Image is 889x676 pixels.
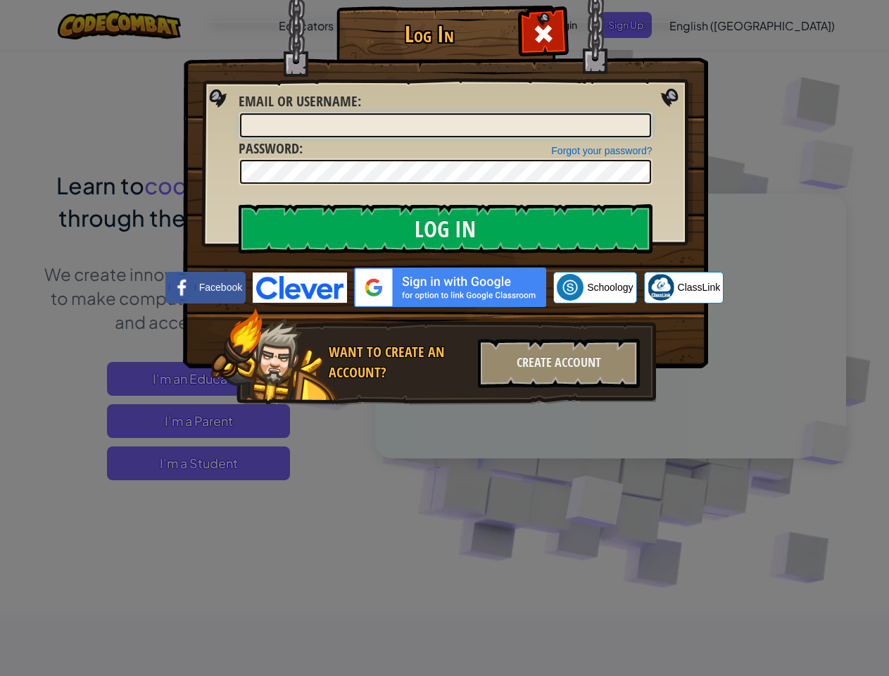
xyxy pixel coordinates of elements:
[587,280,633,294] span: Schoology
[678,280,721,294] span: ClassLink
[199,280,242,294] span: Facebook
[239,204,652,254] input: Log In
[340,22,519,46] h1: Log In
[239,139,303,159] label: :
[478,339,640,388] div: Create Account
[354,268,546,307] img: gplus_sso_button2.svg
[329,342,469,382] div: Want to create an account?
[557,274,584,301] img: schoology.png
[239,139,299,158] span: Password
[169,274,196,301] img: facebook_small.png
[551,145,652,156] a: Forgot your password?
[253,273,347,303] img: clever-logo-blue.png
[239,92,358,111] span: Email or Username
[648,274,674,301] img: classlink-logo-small.png
[239,92,361,112] label: :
